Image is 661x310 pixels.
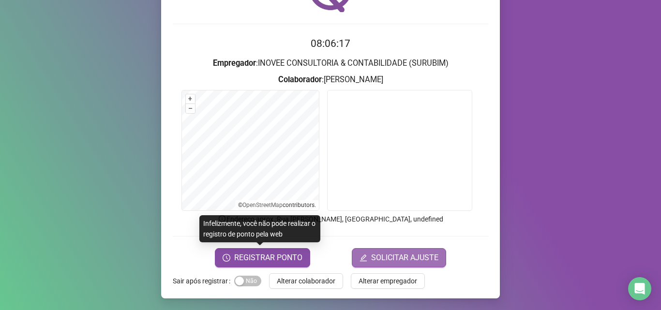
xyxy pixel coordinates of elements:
[173,57,488,70] h3: : INOVEE CONSULTORIA & CONTABILIDADE (SURUBIM)
[238,202,316,208] li: © contributors.
[218,214,226,223] span: info-circle
[215,248,310,267] button: REGISTRAR PONTO
[242,202,283,208] a: OpenStreetMap
[351,273,425,289] button: Alterar empregador
[173,273,234,289] label: Sair após registrar
[173,214,488,224] p: Endereço aprox. : Rua [PERSON_NAME], [GEOGRAPHIC_DATA], undefined
[277,276,335,286] span: Alterar colaborador
[352,248,446,267] button: editSOLICITAR AJUSTE
[234,252,302,264] span: REGISTRAR PONTO
[173,74,488,86] h3: : [PERSON_NAME]
[186,104,195,113] button: –
[199,215,320,242] div: Infelizmente, você não pode realizar o registro de ponto pela web
[269,273,343,289] button: Alterar colaborador
[213,59,256,68] strong: Empregador
[223,254,230,262] span: clock-circle
[186,94,195,103] button: +
[371,252,438,264] span: SOLICITAR AJUSTE
[359,276,417,286] span: Alterar empregador
[311,38,350,49] time: 08:06:17
[360,254,367,262] span: edit
[278,75,322,84] strong: Colaborador
[628,277,651,300] div: Open Intercom Messenger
